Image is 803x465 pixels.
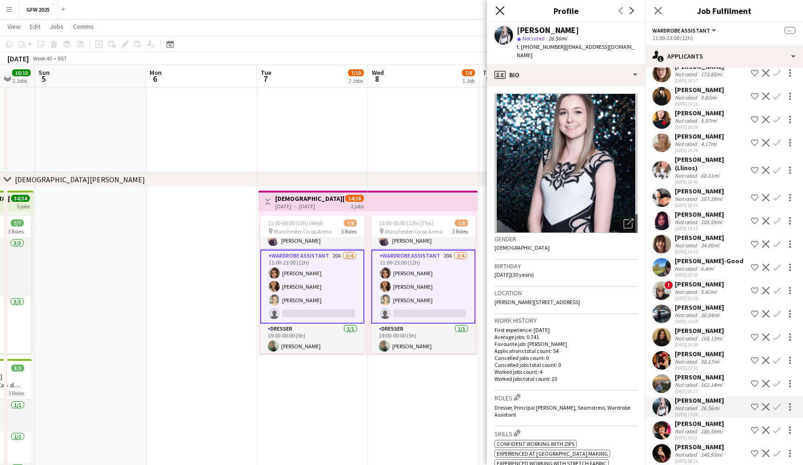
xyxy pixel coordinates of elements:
[675,412,724,418] div: [DATE] 15:29
[483,68,494,77] span: Thu
[675,388,724,394] div: [DATE] 06:17
[58,55,67,62] div: BST
[371,324,475,355] app-card-role: Dresser1/119:00-00:00 (5h)[PERSON_NAME]
[348,69,364,76] span: 7/10
[546,35,569,42] span: 26.56mi
[675,109,724,117] div: [PERSON_NAME]
[345,195,364,202] span: 14/16
[675,86,724,94] div: [PERSON_NAME]
[50,22,64,31] span: Jobs
[675,71,699,78] div: Not rated
[675,226,724,232] div: [DATE] 19:11
[4,20,24,33] a: View
[675,358,699,365] div: Not rated
[274,228,332,235] span: Manchester Co-op Arena
[370,73,384,84] span: 8
[665,281,673,289] span: !
[344,219,357,226] span: 7/8
[7,54,29,63] div: [DATE]
[675,319,724,325] div: [DATE] 23:34
[494,361,638,368] p: Cancelled jobs total count: 0
[371,216,475,353] app-job-card: 11:00-00:00 (13h) (Thu)7/8 Manchester Co-op Arena3 Roles[PERSON_NAME][PERSON_NAME][PERSON_NAME]Wa...
[675,101,724,107] div: [DATE] 18:21
[699,71,724,78] div: 173.85mi
[17,202,30,210] div: 5 jobs
[494,326,638,333] p: First experience: [DATE]
[494,299,580,306] span: [PERSON_NAME][STREET_ADDRESS]
[675,451,699,458] div: Not rated
[784,27,796,34] span: --
[675,210,724,219] div: [PERSON_NAME]
[517,26,579,34] div: [PERSON_NAME]
[31,55,54,62] span: Week 40
[699,312,721,319] div: 30.54mi
[699,381,724,388] div: 162.14mi
[675,272,744,278] div: [DATE] 20:53
[494,375,638,382] p: Worked jobs total count: 20
[675,458,724,464] div: [DATE] 08:11
[652,34,796,41] div: 11:00-23:00 (12h)
[675,303,724,312] div: [PERSON_NAME]
[494,404,630,418] span: Dresser, Principal [PERSON_NAME], Seamstress, Wardrobe Assistant
[699,140,718,147] div: 4.17mi
[675,257,744,265] div: [PERSON_NAME]-Good
[699,405,721,412] div: 26.56mi
[652,27,710,34] span: Wardrobe Assistant
[452,228,468,235] span: 3 Roles
[462,77,474,84] div: 1 Job
[11,365,24,372] span: 3/3
[497,440,574,447] span: Confident working with zips
[37,73,50,84] span: 5
[494,244,550,251] span: [DEMOGRAPHIC_DATA]
[261,68,271,77] span: Tue
[455,219,468,226] span: 7/8
[522,35,545,42] span: Not rated
[675,295,724,301] div: [DATE] 21:18
[675,312,699,319] div: Not rated
[372,68,384,77] span: Wed
[260,324,364,355] app-card-role: Dresser1/119:00-00:00 (5h)[PERSON_NAME]
[699,117,718,124] div: 5.57mi
[675,428,699,435] div: Not rated
[371,250,475,324] app-card-role: Wardrobe Assistant20A3/411:00-23:00 (12h)[PERSON_NAME][PERSON_NAME][PERSON_NAME]
[494,368,638,375] p: Worked jobs count: 4
[8,228,24,235] span: 3 Roles
[652,27,717,34] button: Wardrobe Assistant
[699,94,718,101] div: 9.82mi
[12,69,31,76] span: 10/10
[675,140,699,147] div: Not rated
[349,77,363,84] div: 2 Jobs
[699,288,718,295] div: 5.42mi
[645,5,803,17] h3: Job Fulfilment
[26,20,44,33] a: Edit
[675,435,724,441] div: [DATE] 05:51
[8,390,24,397] span: 3 Roles
[675,326,724,335] div: [PERSON_NAME]
[675,155,747,172] div: [PERSON_NAME] (Llinos)
[675,117,699,124] div: Not rated
[675,381,699,388] div: Not rated
[148,73,162,84] span: 6
[7,22,20,31] span: View
[517,43,565,50] span: t. [PHONE_NUMBER]
[481,73,494,84] span: 9
[73,22,94,31] span: Comms
[494,354,638,361] p: Cancelled jobs count: 0
[699,358,721,365] div: 58.17mi
[675,179,747,185] div: [DATE] 18:40
[19,0,58,19] button: GFW 2025
[379,219,434,226] span: 11:00-00:00 (13h) (Thu)
[675,335,699,342] div: Not rated
[487,64,645,86] div: Bio
[494,271,534,278] span: [DATE] (30 years)
[494,289,638,297] h3: Location
[260,216,364,353] app-job-card: 11:00-00:00 (13h) (Wed)7/8 Manchester Co-op Arena3 Roles[PERSON_NAME][PERSON_NAME][PERSON_NAME]Wa...
[699,172,721,179] div: 68.01mi
[275,203,344,210] div: [DATE] → [DATE]
[494,340,638,347] p: Favourite job: [PERSON_NAME]
[699,219,724,226] div: 105.59mi
[11,219,24,226] span: 7/7
[619,214,638,233] div: Open photos pop-in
